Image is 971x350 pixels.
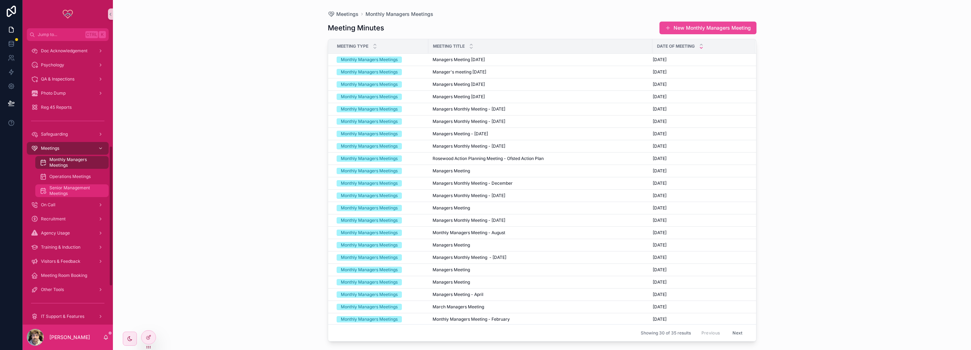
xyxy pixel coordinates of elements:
span: On Call [41,202,55,208]
span: Managers Monthly Meeting - [DATE] [433,106,505,112]
a: Managers Monthly Meeting - [DATE] [433,119,648,124]
span: [DATE] [653,242,667,248]
span: Safeguarding [41,131,68,137]
span: Managers Meeting [433,242,470,248]
span: [DATE] [653,292,667,297]
div: Monthly Managers Meetings [341,106,398,112]
a: Monthly Managers Meeting - February [433,316,648,322]
span: [DATE] [653,304,667,310]
a: Monthly Managers Meetings [337,106,424,112]
a: Training & Induction [27,241,109,254]
a: [DATE] [653,143,747,149]
a: [DATE] [653,119,747,124]
span: Managers Meeting [DATE] [433,57,485,63]
span: Managers Meeting [DATE] [433,94,485,100]
span: Managers Monthly Meeting - [DATE] [433,218,505,223]
span: [DATE] [653,255,667,260]
a: Visitors & Feedback [27,255,109,268]
img: App logo [62,8,73,20]
span: Managers Meeting - [DATE] [433,131,488,137]
a: [DATE] [653,94,747,100]
span: QA & Inspections [41,76,74,82]
span: Managers Monthly Meeting - [DATE] [433,193,505,198]
a: [DATE] [653,193,747,198]
div: Monthly Managers Meetings [341,69,398,75]
a: Monthly Managers Meetings [337,180,424,186]
a: [DATE] [653,180,747,186]
a: Managers Monthly Meeting - [DATE] [433,193,648,198]
span: Photo Dump [41,90,66,96]
a: [DATE] [653,106,747,112]
a: [DATE] [653,57,747,63]
span: [DATE] [653,131,667,137]
span: [DATE] [653,279,667,285]
span: [DATE] [653,57,667,63]
div: Monthly Managers Meetings [341,242,398,248]
a: [DATE] [653,69,747,75]
span: Monthly Managers Meeting - August [433,230,505,236]
a: Monthly Managers Meetings [337,94,424,100]
span: Managers Meeting [433,267,470,273]
a: March Managers Meeting [433,304,648,310]
a: Managers Meeting [DATE] [433,57,648,63]
a: QA & Inspections [27,73,109,85]
a: Monthly Managers Meetings [35,156,109,169]
span: Managers Meeting [433,205,470,211]
a: Monthly Managers Meetings [337,316,424,322]
div: Monthly Managers Meetings [341,81,398,88]
span: Visitors & Feedback [41,259,80,264]
span: [DATE] [653,205,667,211]
span: [DATE] [653,267,667,273]
span: Managers Monthly Meeting - [DATE] [433,119,505,124]
a: [DATE] [653,304,747,310]
a: Managers Monthly Meeting - [DATE] [433,106,648,112]
span: Managers Monthly Meeting - [DATE] [433,255,506,260]
span: Agency Usage [41,230,70,236]
span: K [99,32,105,37]
span: Meeting Type [337,43,368,49]
a: Managers Monthly Meeting - [DATE] [433,255,648,260]
div: Monthly Managers Meetings [341,279,398,285]
span: Monthly Managers Meeting - February [433,316,510,322]
a: Managers Monthly Meeting - [DATE] [433,143,648,149]
div: Monthly Managers Meetings [341,217,398,224]
span: Psychology [41,62,64,68]
a: [DATE] [653,316,747,322]
a: [DATE] [653,156,747,161]
a: Monthly Managers Meetings [337,254,424,261]
span: Doc Acknowledgement [41,48,88,54]
span: [DATE] [653,143,667,149]
a: [DATE] [653,230,747,236]
div: scrollable content [23,41,113,325]
span: Recruitment [41,216,66,222]
a: [DATE] [653,131,747,137]
a: [DATE] [653,255,747,260]
div: Monthly Managers Meetings [341,180,398,186]
span: Other Tools [41,287,64,292]
div: Monthly Managers Meetings [341,304,398,310]
a: Managers Meeting [433,205,648,211]
a: Other Tools [27,283,109,296]
a: Agency Usage [27,227,109,239]
div: Monthly Managers Meetings [341,94,398,100]
a: IT Support & Features [27,310,109,323]
div: Monthly Managers Meetings [341,192,398,199]
a: Monthly Managers Meetings [337,81,424,88]
a: Rosewood Action Planning Meeting - Ofsted Action Plan [433,156,648,161]
span: Managers Meeting [DATE] [433,82,485,87]
a: [DATE] [653,279,747,285]
span: Jump to... [38,32,83,37]
a: Monthly Managers Meeting - August [433,230,648,236]
a: [DATE] [653,292,747,297]
a: Managers Meeting [433,267,648,273]
span: [DATE] [653,156,667,161]
span: Managers Meeting [433,168,470,174]
a: Doc Acknowledgement [27,45,109,57]
a: Monthly Managers Meetings [337,205,424,211]
a: Monthly Managers Meetings [337,242,424,248]
a: Monthly Managers Meetings [337,192,424,199]
span: IT Support & Features [41,314,84,319]
a: New Monthly Managers Meeting [659,22,756,34]
div: Monthly Managers Meetings [341,131,398,137]
span: Managers Meeting [433,279,470,285]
